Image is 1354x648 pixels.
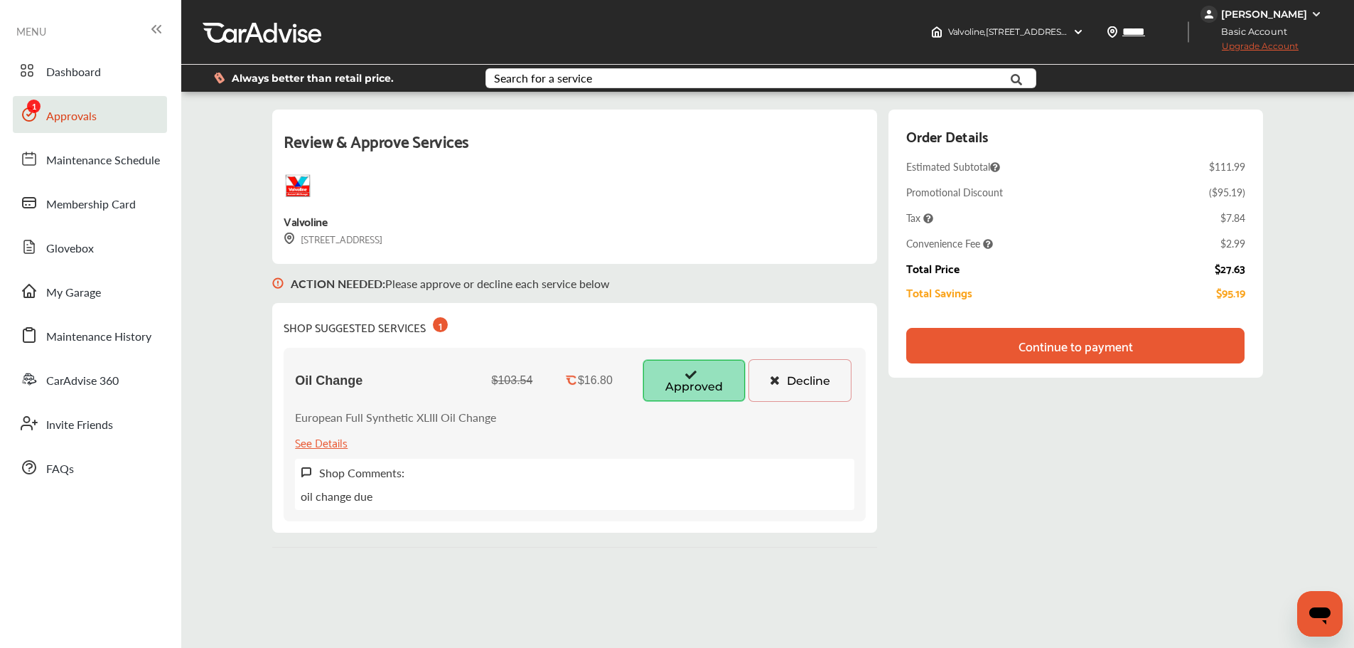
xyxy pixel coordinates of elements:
[46,63,101,82] span: Dashboard
[284,230,382,247] div: [STREET_ADDRESS]
[295,409,496,425] p: European Full Synthetic XLIII Oil Change
[13,317,167,354] a: Maintenance History
[1220,211,1245,225] div: $7.84
[906,286,972,299] div: Total Savings
[492,374,533,387] div: $103.54
[272,264,284,303] img: svg+xml;base64,PHN2ZyB3aWR0aD0iMTYiIGhlaWdodD0iMTciIHZpZXdCb3g9IjAgMCAxNiAxNyIgZmlsbD0ibm9uZSIgeG...
[906,124,988,148] div: Order Details
[46,460,74,479] span: FAQs
[214,72,225,84] img: dollor_label_vector.a70140d1.svg
[46,328,151,346] span: Maintenance History
[1221,8,1307,21] div: [PERSON_NAME]
[319,464,404,481] label: Shop Comments:
[578,374,613,387] div: $16.80
[1019,339,1133,353] div: Continue to payment
[1311,9,1322,20] img: WGsFRI8htEPBVLJbROoPRyZpYNWhNONpIPPETTm6eUC0GeLEiAAAAAElFTkSuQmCC
[1297,591,1343,637] iframe: Button to launch messaging window
[46,152,160,170] span: Maintenance Schedule
[1073,26,1084,38] img: header-down-arrow.9dd2ce7d.svg
[13,184,167,221] a: Membership Card
[906,185,1003,199] div: Promotional Discount
[232,73,394,83] span: Always better than retail price.
[284,314,448,336] div: SHOP SUGGESTED SERVICES
[291,275,385,292] b: ACTION NEEDED :
[1209,185,1245,199] div: ( $95.19 )
[284,171,312,200] img: logo-valvoline.png
[46,107,97,126] span: Approvals
[16,26,46,37] span: MENU
[46,284,101,302] span: My Garage
[1209,159,1245,174] div: $111.99
[906,211,933,225] span: Tax
[13,405,167,442] a: Invite Friends
[906,236,993,250] span: Convenience Fee
[906,159,1000,174] span: Estimated Subtotal
[1220,236,1245,250] div: $2.99
[13,228,167,265] a: Glovebox
[301,488,372,504] p: oil change due
[301,467,312,479] img: svg+xml;base64,PHN2ZyB3aWR0aD0iMTYiIGhlaWdodD0iMTciIHZpZXdCb3g9IjAgMCAxNiAxNyIgZmlsbD0ibm9uZSIgeG...
[13,361,167,398] a: CarAdvise 360
[46,372,119,391] span: CarAdvise 360
[13,96,167,133] a: Approvals
[13,449,167,486] a: FAQs
[1188,21,1189,43] img: header-divider.bc55588e.svg
[1107,26,1118,38] img: location_vector.a44bc228.svg
[46,240,94,258] span: Glovebox
[1200,41,1299,58] span: Upgrade Account
[295,432,348,452] div: See Details
[13,272,167,309] a: My Garage
[284,233,295,245] img: svg+xml;base64,PHN2ZyB3aWR0aD0iMTYiIGhlaWdodD0iMTciIHZpZXdCb3g9IjAgMCAxNiAxNyIgZmlsbD0ibm9uZSIgeG...
[931,26,942,38] img: header-home-logo.8d720a4f.svg
[494,73,592,84] div: Search for a service
[13,52,167,89] a: Dashboard
[284,127,866,171] div: Review & Approve Services
[748,359,851,402] button: Decline
[46,196,136,214] span: Membership Card
[1200,6,1218,23] img: jVpblrzwTbfkPYzPPzSLxeg0AAAAASUVORK5CYII=
[46,416,113,435] span: Invite Friends
[1216,286,1245,299] div: $95.19
[1215,262,1245,275] div: $27.63
[284,211,327,230] div: Valvoline
[948,26,1149,37] span: Valvoline , [STREET_ADDRESS] Asheville , NC 28804
[291,275,610,292] p: Please approve or decline each service below
[906,262,960,275] div: Total Price
[13,140,167,177] a: Maintenance Schedule
[1202,24,1298,39] span: Basic Account
[295,373,362,388] span: Oil Change
[433,317,448,332] div: 1
[643,359,746,402] button: Approved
